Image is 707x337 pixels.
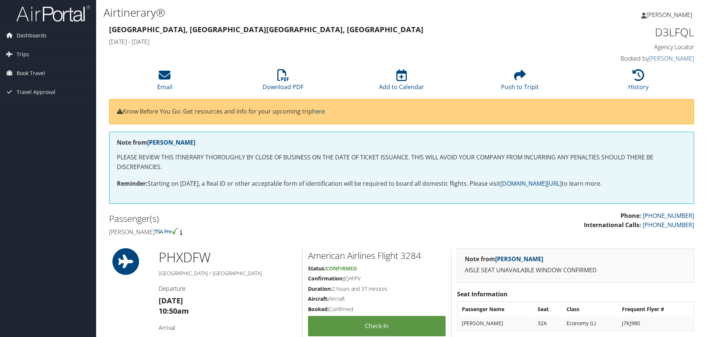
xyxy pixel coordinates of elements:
[500,179,562,188] a: [DOMAIN_NAME][URL]
[308,316,446,336] a: Check-in
[159,306,189,316] strong: 10:50am
[641,4,700,26] a: [PERSON_NAME]
[646,11,692,19] span: [PERSON_NAME]
[17,45,29,64] span: Trips
[17,26,47,45] span: Dashboards
[16,5,90,22] img: airportal-logo.png
[308,295,329,302] strong: Aircraft:
[643,221,694,229] a: [PHONE_NUMBER]
[534,303,562,316] th: Seat
[458,317,533,330] td: [PERSON_NAME]
[17,64,45,82] span: Book Travel
[308,306,446,313] h5: Confirmed
[159,324,297,332] h4: Arrival
[556,43,694,51] h4: Agency Locator
[618,303,693,316] th: Frequent Flyer #
[104,5,501,20] h1: Airtinerary®
[308,295,446,303] h5: Aircraft
[312,107,325,115] a: here
[308,306,329,313] strong: Booked:
[263,73,304,91] a: Download PDF
[465,255,543,263] strong: Note from
[534,317,562,330] td: 32A
[155,228,179,235] img: tsa-precheck.png
[117,153,686,172] p: PLEASE REVIEW THIS ITINERARY THOROUGHLY BY CLOSE OF BUSINESS ON THE DATE OF TICKET ISSUANCE. THIS...
[308,249,446,262] h2: American Airlines Flight 3284
[501,73,539,91] a: Push to Tripit
[458,303,533,316] th: Passenger Name
[159,270,297,277] h5: [GEOGRAPHIC_DATA] / [GEOGRAPHIC_DATA]
[556,54,694,63] h4: Booked by
[628,73,649,91] a: History
[109,212,396,225] h2: Passenger(s)
[457,290,508,298] strong: Seat Information
[117,179,686,189] p: Starting on [DATE], a Real ID or other acceptable form of identification will be required to boar...
[109,38,545,46] h4: [DATE] - [DATE]
[465,266,686,275] p: AISLE SEAT UNAVAILABLE WINDOW CONFIRMED
[495,255,543,263] a: [PERSON_NAME]
[117,179,148,188] strong: Reminder:
[109,24,423,34] strong: [GEOGRAPHIC_DATA], [GEOGRAPHIC_DATA] [GEOGRAPHIC_DATA], [GEOGRAPHIC_DATA]
[308,275,344,282] strong: Confirmation:
[308,285,446,293] h5: 2 hours and 37 minutes
[643,212,694,220] a: [PHONE_NUMBER]
[159,284,297,293] h4: Departure
[563,303,618,316] th: Class
[379,73,424,91] a: Add to Calendar
[563,317,618,330] td: Economy (L)
[159,248,297,267] h1: PHX DFW
[556,24,694,40] h1: D3LFQL
[649,54,694,63] a: [PERSON_NAME]
[117,107,686,117] p: Know Before You Go: Get resources and info for your upcoming trip
[117,138,195,146] strong: Note from
[584,221,641,229] strong: International Calls:
[308,275,446,282] h5: JQAFPV
[157,73,172,91] a: Email
[17,83,55,101] span: Travel Approval
[620,212,641,220] strong: Phone:
[109,228,396,236] h4: [PERSON_NAME]
[308,285,332,292] strong: Duration:
[308,265,326,272] strong: Status:
[147,138,195,146] a: [PERSON_NAME]
[326,265,357,272] span: Confirmed
[618,317,693,330] td: J7KJ980
[159,296,183,306] strong: [DATE]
